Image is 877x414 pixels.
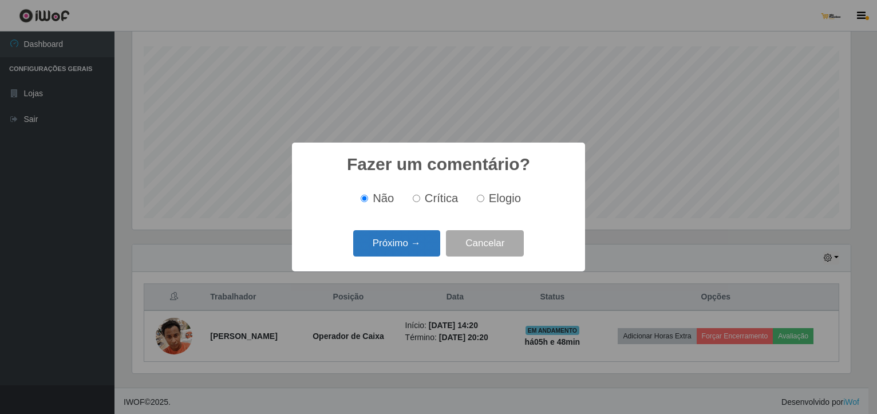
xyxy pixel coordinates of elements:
h2: Fazer um comentário? [347,154,530,175]
button: Cancelar [446,230,524,257]
span: Elogio [489,192,521,204]
input: Não [361,195,368,202]
input: Crítica [413,195,420,202]
input: Elogio [477,195,484,202]
span: Crítica [425,192,459,204]
span: Não [373,192,394,204]
button: Próximo → [353,230,440,257]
